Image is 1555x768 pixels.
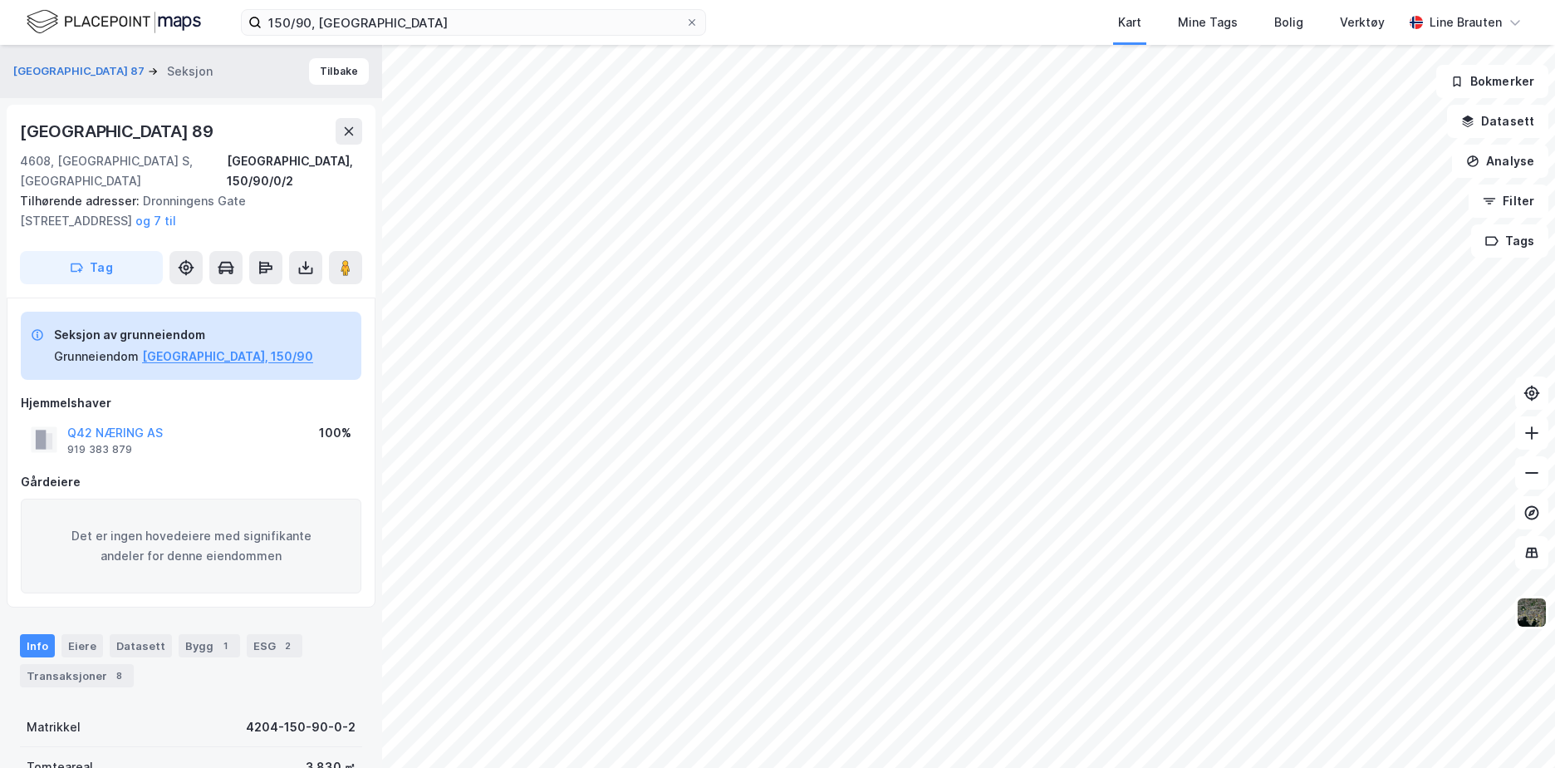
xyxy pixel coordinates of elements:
[1472,688,1555,768] iframe: Chat Widget
[227,151,362,191] div: [GEOGRAPHIC_DATA], 150/90/0/2
[1447,105,1548,138] button: Datasett
[20,118,217,145] div: [GEOGRAPHIC_DATA] 89
[1118,12,1141,32] div: Kart
[309,58,369,85] button: Tilbake
[167,62,213,81] div: Seksjon
[1178,12,1238,32] div: Mine Tags
[21,499,361,593] div: Det er ingen hovedeiere med signifikante andeler for denne eiendommen
[61,634,103,657] div: Eiere
[20,191,349,231] div: Dronningens Gate [STREET_ADDRESS]
[110,634,172,657] div: Datasett
[1452,145,1548,178] button: Analyse
[262,10,685,35] input: Søk på adresse, matrikkel, gårdeiere, leietakere eller personer
[1274,12,1303,32] div: Bolig
[1471,224,1548,258] button: Tags
[67,443,132,456] div: 919 383 879
[247,634,302,657] div: ESG
[1430,12,1502,32] div: Line Brauten
[217,638,233,654] div: 1
[1436,65,1548,98] button: Bokmerker
[319,423,351,443] div: 100%
[20,634,55,657] div: Info
[21,393,361,413] div: Hjemmelshaver
[279,638,296,654] div: 2
[54,347,139,367] div: Grunneiendom
[27,717,81,737] div: Matrikkel
[20,251,163,284] button: Tag
[1340,12,1385,32] div: Verktøy
[20,151,227,191] div: 4608, [GEOGRAPHIC_DATA] S, [GEOGRAPHIC_DATA]
[246,717,356,737] div: 4204-150-90-0-2
[13,63,148,80] button: [GEOGRAPHIC_DATA] 87
[54,325,313,345] div: Seksjon av grunneiendom
[1472,688,1555,768] div: Kontrollprogram for chat
[179,634,240,657] div: Bygg
[20,664,134,687] div: Transaksjoner
[1469,185,1548,218] button: Filter
[20,194,143,208] span: Tilhørende adresser:
[21,472,361,492] div: Gårdeiere
[110,667,127,684] div: 8
[27,7,201,37] img: logo.f888ab2527a4732fd821a326f86c7f29.svg
[142,347,313,367] button: [GEOGRAPHIC_DATA], 150/90
[1516,597,1548,628] img: 9k=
